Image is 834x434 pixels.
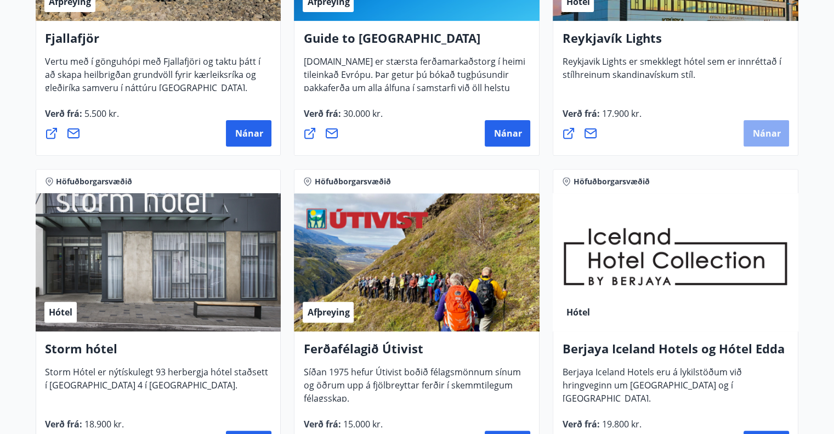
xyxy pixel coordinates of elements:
span: Nánar [493,127,521,139]
span: 30.000 kr. [341,108,382,120]
h4: Berjaya Iceland Hotels og Hótel Edda [562,340,789,365]
button: Nánar [485,120,530,146]
span: Nánar [752,127,780,139]
span: Berjaya Iceland Hotels eru á lykilstöðum við hringveginn um [GEOGRAPHIC_DATA] og í [GEOGRAPHIC_DA... [562,366,741,413]
span: Hótel [49,306,72,318]
span: 18.900 kr. [82,418,124,430]
button: Nánar [226,120,271,146]
span: 5.500 kr. [82,108,119,120]
span: Síðan 1975 hefur Útivist boðið félagsmönnum sínum og öðrum upp á fjölbreyttar ferðir í skemmtileg... [303,366,520,413]
span: Vertu með í gönguhópi með Fjallafjöri og taktu þátt í að skapa heilbrigðan grundvöll fyrir kærlei... [45,55,260,103]
h4: Fjallafjör [45,30,272,55]
span: Nánar [235,127,263,139]
button: Nánar [744,120,789,146]
span: Höfuðborgarsvæðið [56,176,132,187]
span: [DOMAIN_NAME] er stærsta ferðamarkaðstorg í heimi tileinkað Evrópu. Þar getur þú bókað tugþúsundi... [303,55,525,129]
span: 17.900 kr. [599,108,641,120]
h4: Storm hótel [45,340,272,365]
span: 19.800 kr. [599,418,641,430]
span: Verð frá : [303,108,382,128]
span: Verð frá : [562,108,641,128]
span: 15.000 kr. [341,418,382,430]
span: Hótel [566,306,589,318]
span: Höfuðborgarsvæðið [314,176,390,187]
span: Verð frá : [45,108,119,128]
span: Höfuðborgarsvæðið [573,176,649,187]
span: Reykjavik Lights er smekklegt hótel sem er innréttað í stílhreinum skandinavískum stíl. [562,55,781,89]
span: Afþreying [307,306,349,318]
h4: Ferðafélagið Útivist [303,340,530,365]
span: Storm Hótel er nýtískulegt 93 herbergja hótel staðsett í [GEOGRAPHIC_DATA] 4 í [GEOGRAPHIC_DATA]. [45,366,268,400]
h4: Reykjavík Lights [562,30,789,55]
h4: Guide to [GEOGRAPHIC_DATA] [303,30,530,55]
